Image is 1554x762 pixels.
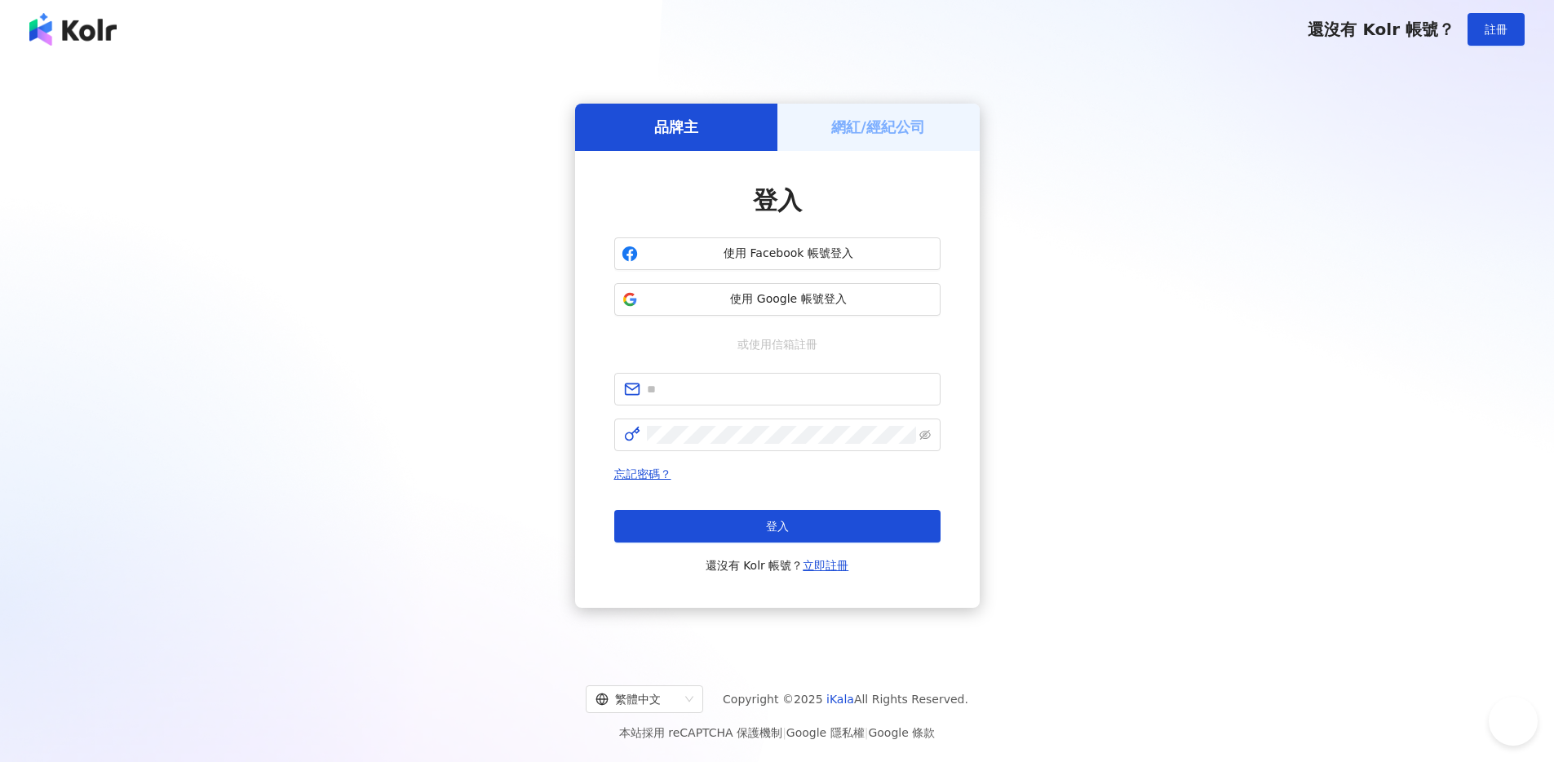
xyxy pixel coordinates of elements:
[826,693,854,706] a: iKala
[919,429,931,441] span: eye-invisible
[1489,697,1538,746] iframe: Help Scout Beacon - Open
[706,556,849,575] span: 還沒有 Kolr 帳號？
[614,467,671,481] a: 忘記密碼？
[723,689,968,709] span: Copyright © 2025 All Rights Reserved.
[1308,20,1454,39] span: 還沒有 Kolr 帳號？
[614,283,941,316] button: 使用 Google 帳號登入
[1468,13,1525,46] button: 註冊
[726,335,829,353] span: 或使用信箱註冊
[865,726,869,739] span: |
[831,117,925,137] h5: 網紅/經紀公司
[1485,23,1508,36] span: 註冊
[766,520,789,533] span: 登入
[782,726,786,739] span: |
[614,510,941,543] button: 登入
[803,559,848,572] a: 立即註冊
[29,13,117,46] img: logo
[786,726,865,739] a: Google 隱私權
[619,723,935,742] span: 本站採用 reCAPTCHA 保護機制
[644,291,933,308] span: 使用 Google 帳號登入
[644,246,933,262] span: 使用 Facebook 帳號登入
[595,686,679,712] div: 繁體中文
[614,237,941,270] button: 使用 Facebook 帳號登入
[753,186,802,215] span: 登入
[654,117,698,137] h5: 品牌主
[868,726,935,739] a: Google 條款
